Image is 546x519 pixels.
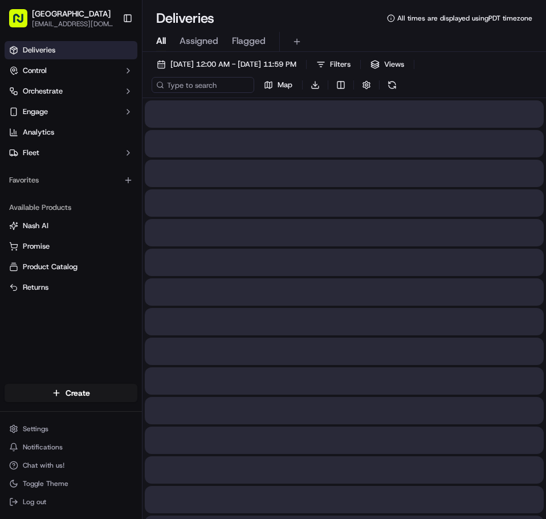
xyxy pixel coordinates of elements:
[5,103,137,121] button: Engage
[397,14,532,23] span: All times are displayed using PDT timezone
[152,56,301,72] button: [DATE] 12:00 AM - [DATE] 11:59 PM
[5,144,137,162] button: Fleet
[259,77,298,93] button: Map
[5,82,137,100] button: Orchestrate
[32,19,113,29] button: [EMAIL_ADDRESS][DOMAIN_NAME]
[23,461,64,470] span: Chat with us!
[5,421,137,437] button: Settings
[156,34,166,48] span: All
[384,77,400,93] button: Refresh
[23,45,55,55] span: Deliveries
[5,258,137,276] button: Product Catalog
[5,41,137,59] a: Deliveries
[5,5,118,32] button: [GEOGRAPHIC_DATA][EMAIL_ADDRESS][DOMAIN_NAME]
[23,221,48,231] span: Nash AI
[23,127,54,137] span: Analytics
[66,387,90,399] span: Create
[5,457,137,473] button: Chat with us!
[5,123,137,141] a: Analytics
[23,282,48,293] span: Returns
[278,80,292,90] span: Map
[23,424,48,433] span: Settings
[365,56,409,72] button: Views
[5,237,137,256] button: Promise
[32,8,111,19] button: [GEOGRAPHIC_DATA]
[5,217,137,235] button: Nash AI
[5,476,137,492] button: Toggle Theme
[23,241,50,252] span: Promise
[23,148,39,158] span: Fleet
[9,241,133,252] a: Promise
[23,443,63,452] span: Notifications
[5,384,137,402] button: Create
[23,107,48,117] span: Engage
[170,59,296,70] span: [DATE] 12:00 AM - [DATE] 11:59 PM
[9,282,133,293] a: Returns
[23,262,78,272] span: Product Catalog
[5,62,137,80] button: Control
[9,221,133,231] a: Nash AI
[384,59,404,70] span: Views
[23,479,68,488] span: Toggle Theme
[311,56,356,72] button: Filters
[180,34,218,48] span: Assigned
[23,497,46,506] span: Log out
[23,66,47,76] span: Control
[5,278,137,297] button: Returns
[232,34,266,48] span: Flagged
[156,9,214,27] h1: Deliveries
[23,86,63,96] span: Orchestrate
[330,59,351,70] span: Filters
[5,198,137,217] div: Available Products
[152,77,254,93] input: Type to search
[5,439,137,455] button: Notifications
[9,262,133,272] a: Product Catalog
[5,494,137,510] button: Log out
[5,171,137,189] div: Favorites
